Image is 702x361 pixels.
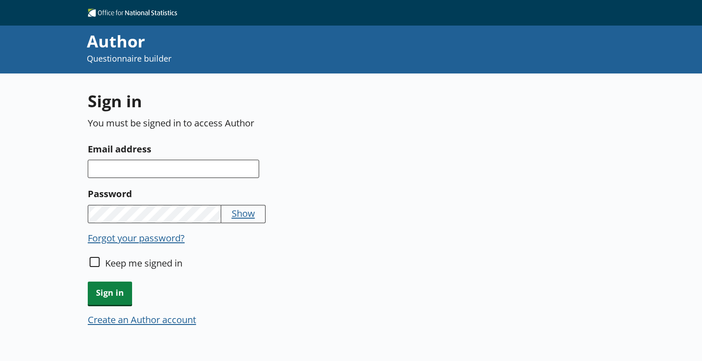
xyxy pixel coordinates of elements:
label: Email address [88,141,432,156]
button: Forgot your password? [88,231,185,244]
label: Password [88,186,432,201]
label: Keep me signed in [105,256,182,269]
button: Show [232,207,255,220]
div: Author [87,30,470,53]
h1: Sign in [88,90,432,112]
button: Sign in [88,282,132,305]
button: Create an Author account [88,313,196,326]
p: Questionnaire builder [87,53,470,64]
p: You must be signed in to access Author [88,116,432,129]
